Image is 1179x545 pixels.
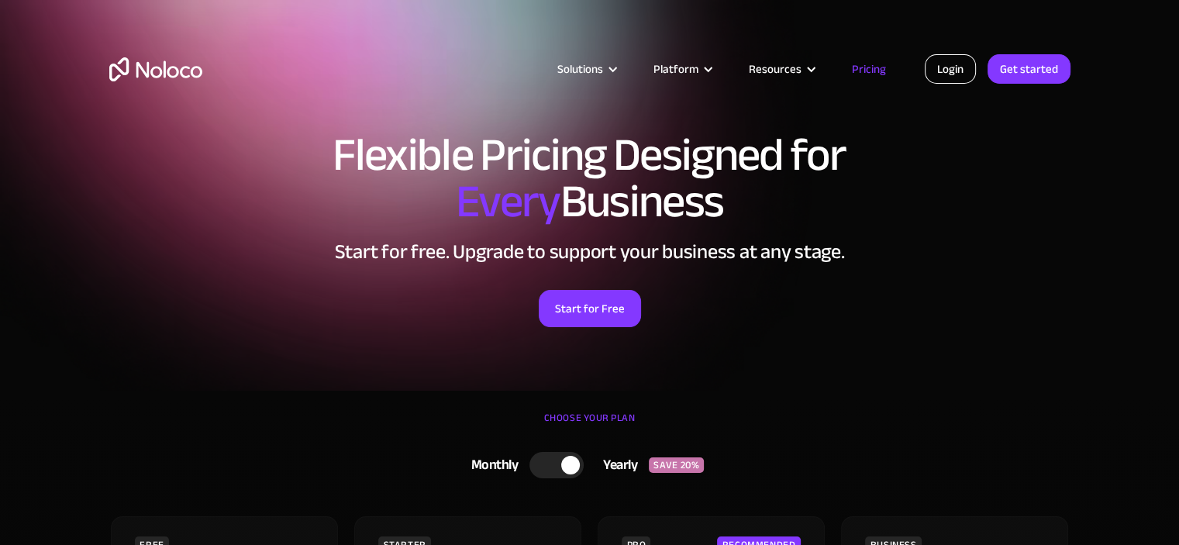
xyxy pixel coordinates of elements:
div: Solutions [538,59,634,79]
div: Platform [653,59,698,79]
h2: Start for free. Upgrade to support your business at any stage. [109,240,1070,264]
a: Pricing [833,59,905,79]
a: Get started [988,54,1070,84]
div: Monthly [452,454,530,477]
div: SAVE 20% [649,457,704,473]
div: Resources [729,59,833,79]
div: Resources [749,59,802,79]
a: Start for Free [539,290,641,327]
a: home [109,57,202,81]
div: Platform [634,59,729,79]
h1: Flexible Pricing Designed for Business [109,132,1070,225]
div: Yearly [584,454,649,477]
div: CHOOSE YOUR PLAN [109,406,1070,445]
div: Solutions [557,59,603,79]
a: Login [925,54,976,84]
span: Every [456,158,560,245]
